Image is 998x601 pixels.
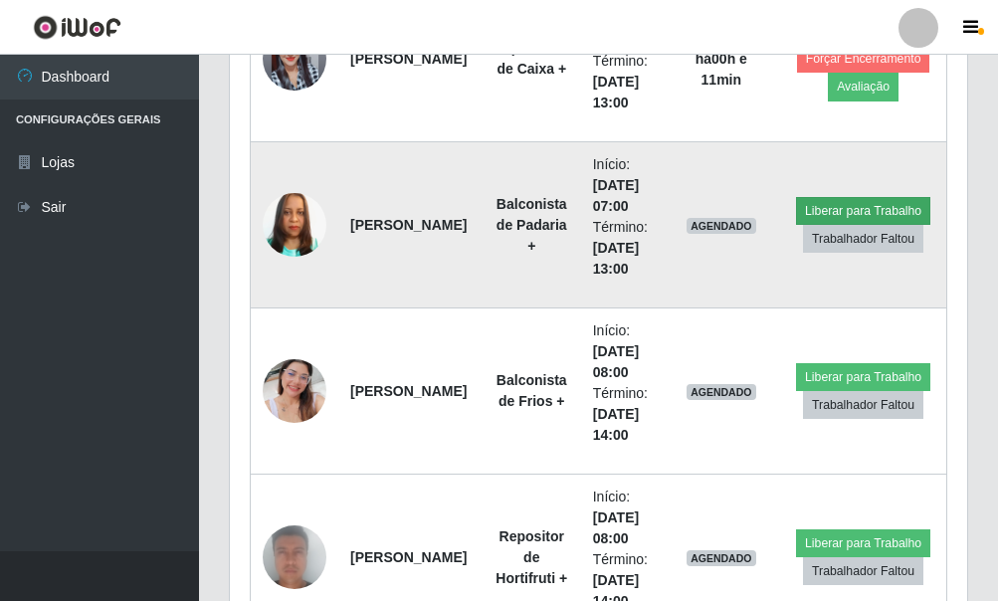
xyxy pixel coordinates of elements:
strong: Balconista de Padaria + [497,196,567,254]
time: [DATE] 13:00 [593,74,639,110]
li: Término: [593,217,651,280]
img: 1708364606338.jpeg [263,334,326,448]
button: Trabalhador Faltou [803,225,923,253]
time: [DATE] 08:00 [593,509,639,546]
button: Liberar para Trabalho [796,529,930,557]
strong: [PERSON_NAME] [350,51,467,67]
time: [DATE] 07:00 [593,177,639,214]
img: 1689874098010.jpeg [263,2,326,115]
time: [DATE] 08:00 [593,343,639,380]
button: Trabalhador Faltou [803,557,923,585]
strong: [PERSON_NAME] [350,383,467,399]
li: Início: [593,320,651,383]
img: CoreUI Logo [33,15,121,40]
time: [DATE] 13:00 [593,240,639,277]
span: AGENDADO [687,218,756,234]
span: AGENDADO [687,384,756,400]
strong: [PERSON_NAME] [350,549,467,565]
button: Trabalhador Faltou [803,391,923,419]
strong: Balconista de Frios + [497,372,567,409]
span: AGENDADO [687,550,756,566]
button: Avaliação [828,73,898,100]
button: Forçar Encerramento [797,45,930,73]
li: Término: [593,51,651,113]
strong: [PERSON_NAME] [350,217,467,233]
strong: Repositor de Hortifruti + [496,528,567,586]
button: Liberar para Trabalho [796,363,930,391]
time: [DATE] 14:00 [593,406,639,443]
li: Término: [593,383,651,446]
strong: há 00 h e 11 min [696,51,747,88]
li: Início: [593,154,651,217]
button: Liberar para Trabalho [796,197,930,225]
img: 1753114982332.jpeg [263,168,326,282]
li: Início: [593,487,651,549]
